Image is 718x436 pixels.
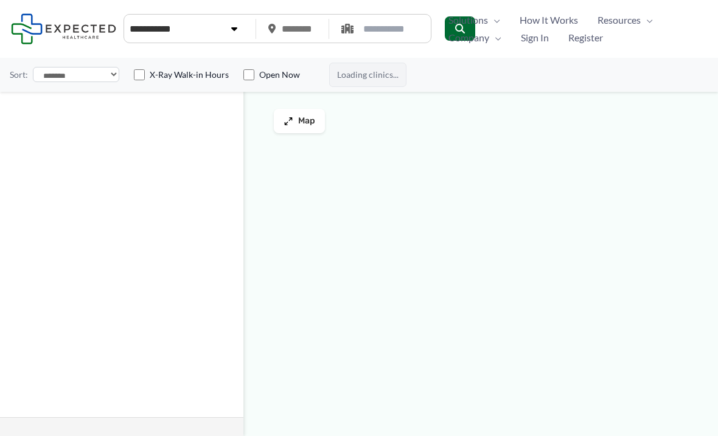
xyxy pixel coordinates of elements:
a: Sign In [511,29,559,47]
span: Menu Toggle [641,11,653,29]
span: How It Works [520,11,578,29]
button: Map [274,109,325,133]
span: Register [568,29,603,47]
span: Solutions [448,11,488,29]
span: Loading clinics... [329,63,406,87]
span: Sign In [521,29,549,47]
a: How It Works [510,11,588,29]
span: Resources [598,11,641,29]
a: SolutionsMenu Toggle [439,11,510,29]
label: X-Ray Walk-in Hours [150,69,229,81]
a: Register [559,29,613,47]
a: ResourcesMenu Toggle [588,11,663,29]
span: Menu Toggle [489,29,501,47]
label: Sort: [10,67,28,83]
a: CompanyMenu Toggle [439,29,511,47]
span: Menu Toggle [488,11,500,29]
img: Expected Healthcare Logo - side, dark font, small [11,13,116,44]
span: Company [448,29,489,47]
img: Maximize [284,116,293,126]
span: Map [298,116,315,126]
label: Open Now [259,69,300,81]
